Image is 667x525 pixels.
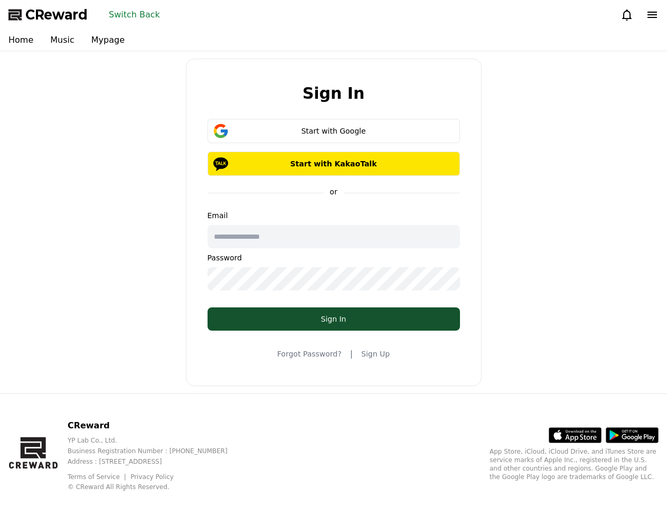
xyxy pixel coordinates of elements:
[68,447,245,455] p: Business Registration Number : [PHONE_NUMBER]
[490,447,659,481] p: App Store, iCloud, iCloud Drive, and iTunes Store are service marks of Apple Inc., registered in ...
[68,436,245,445] p: YP Lab Co., Ltd.
[208,252,460,263] p: Password
[105,6,164,23] button: Switch Back
[130,473,174,481] a: Privacy Policy
[42,30,83,51] a: Music
[83,30,133,51] a: Mypage
[208,210,460,221] p: Email
[8,6,88,23] a: CReward
[350,348,353,360] span: |
[229,314,439,324] div: Sign In
[68,483,245,491] p: © CReward All Rights Reserved.
[68,457,245,466] p: Address : [STREET_ADDRESS]
[223,126,445,136] div: Start with Google
[208,307,460,331] button: Sign In
[323,186,343,197] p: or
[68,473,128,481] a: Terms of Service
[68,419,245,432] p: CReward
[223,158,445,169] p: Start with KakaoTalk
[361,349,390,359] a: Sign Up
[303,85,365,102] h2: Sign In
[277,349,342,359] a: Forgot Password?
[25,6,88,23] span: CReward
[208,119,460,143] button: Start with Google
[208,152,460,176] button: Start with KakaoTalk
